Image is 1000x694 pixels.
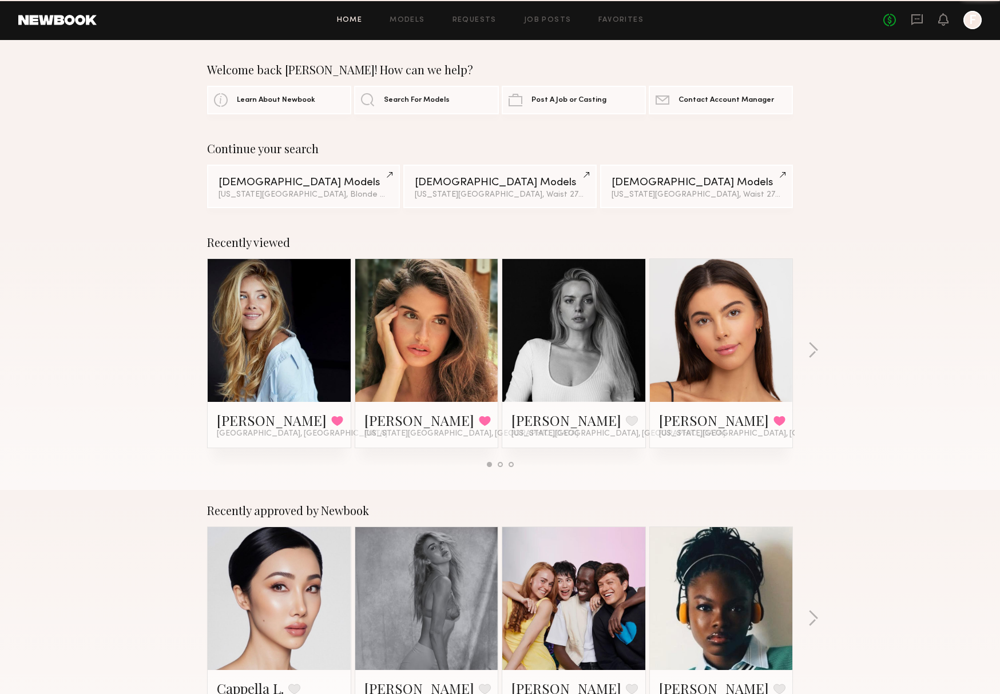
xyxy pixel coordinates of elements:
[502,86,646,114] a: Post A Job or Casting
[354,86,498,114] a: Search For Models
[453,17,497,24] a: Requests
[207,236,793,249] div: Recently viewed
[612,191,781,199] div: [US_STATE][GEOGRAPHIC_DATA], Waist 27" - 30"
[403,165,596,208] a: [DEMOGRAPHIC_DATA] Models[US_STATE][GEOGRAPHIC_DATA], Waist 27" - 30"
[511,429,725,438] span: [US_STATE][GEOGRAPHIC_DATA], [GEOGRAPHIC_DATA]
[963,11,982,29] a: F
[207,165,400,208] a: [DEMOGRAPHIC_DATA] Models[US_STATE][GEOGRAPHIC_DATA], Blonde hair
[524,17,572,24] a: Job Posts
[217,411,327,429] a: [PERSON_NAME]
[219,177,388,188] div: [DEMOGRAPHIC_DATA] Models
[337,17,363,24] a: Home
[364,411,474,429] a: [PERSON_NAME]
[415,191,585,199] div: [US_STATE][GEOGRAPHIC_DATA], Waist 27" - 30"
[415,177,585,188] div: [DEMOGRAPHIC_DATA] Models
[207,63,793,77] div: Welcome back [PERSON_NAME]! How can we help?
[600,165,793,208] a: [DEMOGRAPHIC_DATA] Models[US_STATE][GEOGRAPHIC_DATA], Waist 27" - 30"
[207,86,351,114] a: Learn About Newbook
[659,411,769,429] a: [PERSON_NAME]
[531,97,606,104] span: Post A Job or Casting
[217,429,387,438] span: [GEOGRAPHIC_DATA], [GEOGRAPHIC_DATA]
[649,86,793,114] a: Contact Account Manager
[237,97,315,104] span: Learn About Newbook
[384,97,450,104] span: Search For Models
[511,411,621,429] a: [PERSON_NAME]
[659,429,873,438] span: [US_STATE][GEOGRAPHIC_DATA], [GEOGRAPHIC_DATA]
[219,191,388,199] div: [US_STATE][GEOGRAPHIC_DATA], Blonde hair
[364,429,578,438] span: [US_STATE][GEOGRAPHIC_DATA], [GEOGRAPHIC_DATA]
[207,504,793,517] div: Recently approved by Newbook
[598,17,644,24] a: Favorites
[207,142,793,155] div: Continue your search
[390,17,424,24] a: Models
[678,97,774,104] span: Contact Account Manager
[612,177,781,188] div: [DEMOGRAPHIC_DATA] Models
